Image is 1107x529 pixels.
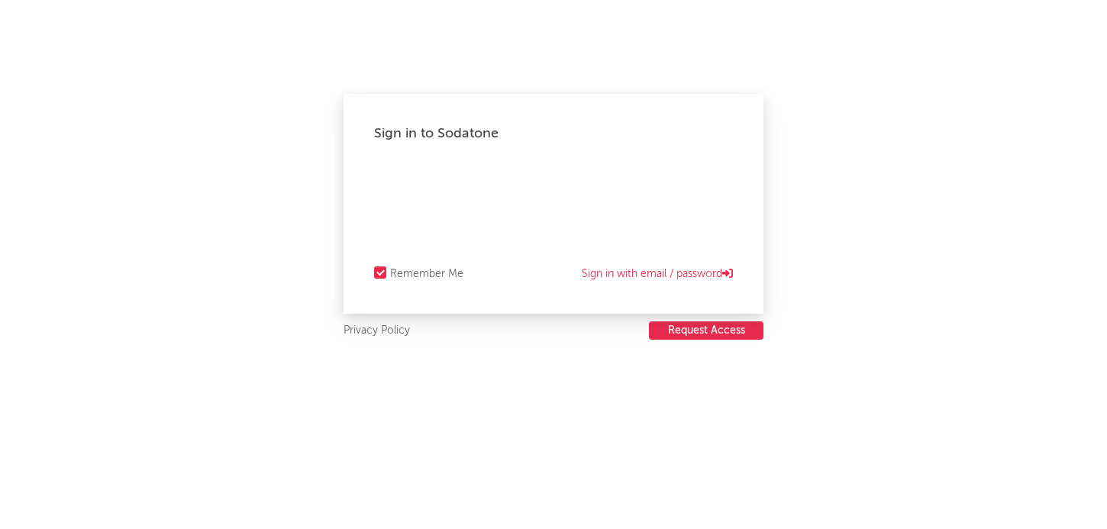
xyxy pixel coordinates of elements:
div: Sign in to Sodatone [374,124,733,143]
button: Request Access [649,321,763,340]
a: Sign in with email / password [582,265,733,283]
a: Privacy Policy [344,321,410,340]
div: Remember Me [390,265,463,283]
